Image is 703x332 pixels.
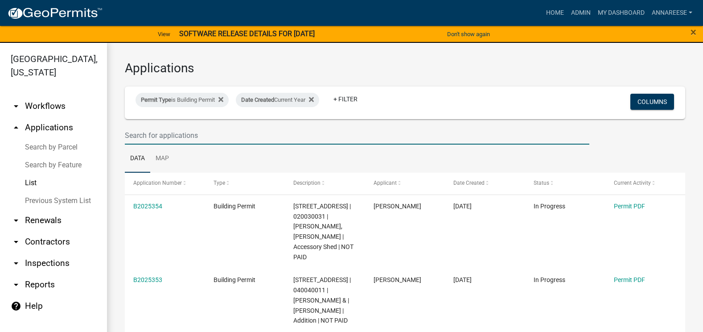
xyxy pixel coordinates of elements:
[534,203,565,210] span: In Progress
[374,180,397,186] span: Applicant
[154,27,174,41] a: View
[614,203,645,210] a: Permit PDF
[236,93,319,107] div: Current Year
[691,27,696,37] button: Close
[11,258,21,269] i: arrow_drop_down
[374,203,421,210] span: Kevin Weitzel
[214,180,225,186] span: Type
[11,101,21,112] i: arrow_drop_down
[179,29,315,38] strong: SOFTWARE RELEASE DETAILS FOR [DATE]
[614,276,645,283] a: Permit PDF
[293,203,354,261] span: 15782 820TH AVE | 020030031 | WEITZEL,KEVIN ROSS | Accessory Shed | NOT PAID
[11,215,21,226] i: arrow_drop_down
[11,279,21,290] i: arrow_drop_down
[125,145,150,173] a: Data
[534,276,565,283] span: In Progress
[133,276,162,283] a: B2025353
[614,180,651,186] span: Current Activity
[543,4,567,21] a: Home
[453,203,472,210] span: 09/24/2025
[133,180,182,186] span: Application Number
[133,203,162,210] a: B2025354
[594,4,648,21] a: My Dashboard
[691,26,696,38] span: ×
[567,4,594,21] a: Admin
[293,180,321,186] span: Description
[525,173,605,194] datatable-header-cell: Status
[326,91,365,107] a: + Filter
[205,173,285,194] datatable-header-cell: Type
[214,203,255,210] span: Building Permit
[285,173,365,194] datatable-header-cell: Description
[534,180,549,186] span: Status
[365,173,445,194] datatable-header-cell: Applicant
[214,276,255,283] span: Building Permit
[374,276,421,283] span: Katie Lee
[605,173,685,194] datatable-header-cell: Current Activity
[11,237,21,247] i: arrow_drop_down
[444,27,493,41] button: Don't show again
[241,96,274,103] span: Date Created
[141,96,171,103] span: Permit Type
[125,61,685,76] h3: Applications
[453,180,485,186] span: Date Created
[125,173,205,194] datatable-header-cell: Application Number
[648,4,696,21] a: annareese
[136,93,229,107] div: is Building Permit
[630,94,674,110] button: Columns
[11,301,21,311] i: help
[11,122,21,133] i: arrow_drop_up
[293,276,351,324] span: 15879 700TH AVE | 040040011 | LEE,CHRISTOPHER J & | KATIE A LEE | Addition | NOT PAID
[150,145,174,173] a: Map
[453,276,472,283] span: 09/23/2025
[125,126,589,145] input: Search for applications
[445,173,525,194] datatable-header-cell: Date Created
